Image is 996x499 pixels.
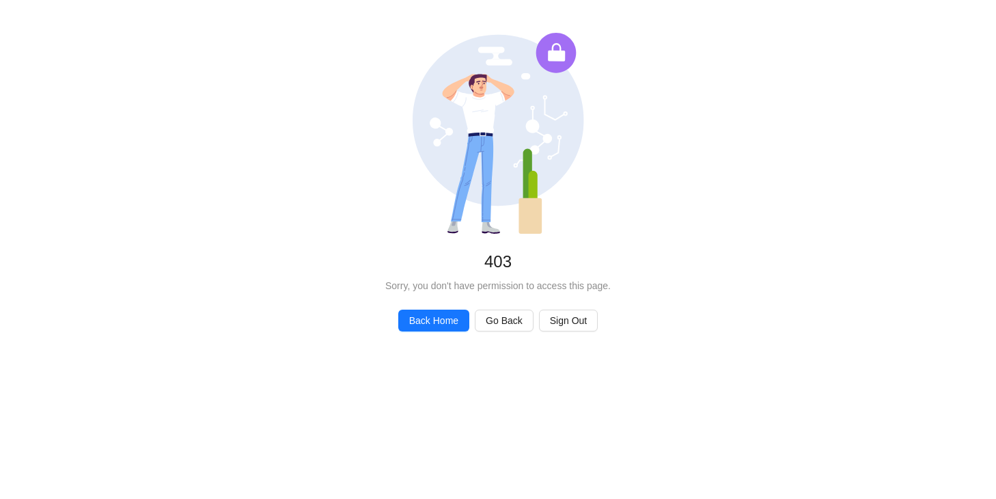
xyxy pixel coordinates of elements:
[409,313,458,328] span: Back Home
[550,313,587,328] span: Sign Out
[398,310,469,332] button: Back Home
[22,251,974,273] div: 403
[475,310,534,332] button: Go Back
[486,313,523,328] span: Go Back
[539,310,598,332] button: Sign Out
[22,278,974,293] div: Sorry, you don't have permission to access this page.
